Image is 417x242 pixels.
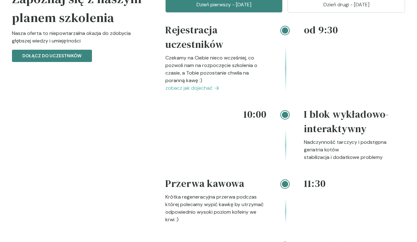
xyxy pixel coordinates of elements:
[173,1,275,8] p: Dzień pierwszy - [DATE]
[12,30,145,50] p: Nasza oferta to niepowtarzalna okazja do zdobycia głębszej wiedzy i umiejętności
[22,53,82,59] p: Dołącz do uczestników
[165,23,266,54] h4: Rejestracja uczestników
[304,176,405,191] h4: 11:30
[165,84,213,92] span: zobacz jak dojechać
[165,84,266,92] a: zobacz jak dojechać
[304,138,405,154] p: Nadczynność tarczycy i podstępna geriatria kotów
[165,107,266,121] h4: 10:00
[304,154,405,161] p: stabilizacja i dodatkowe problemy
[165,193,266,223] p: Krótka regeneracyjna przerwa podczas której polecamy wypić kawkę by utrzymać odpowiednio wysoki p...
[165,176,266,193] h4: Przerwa kawowa
[304,107,405,138] h4: I blok wykładowo-interaktywny
[304,23,405,37] h4: od 9:30
[295,1,397,8] p: Dzień drugi - [DATE]
[165,54,266,84] p: Czekamy na Ciebie nieco wcześniej, co pozwoli nam na rozpoczęcie szkolenia o czasie, a Tobie pozo...
[12,52,92,59] a: Dołącz do uczestników
[12,50,92,62] button: Dołącz do uczestników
